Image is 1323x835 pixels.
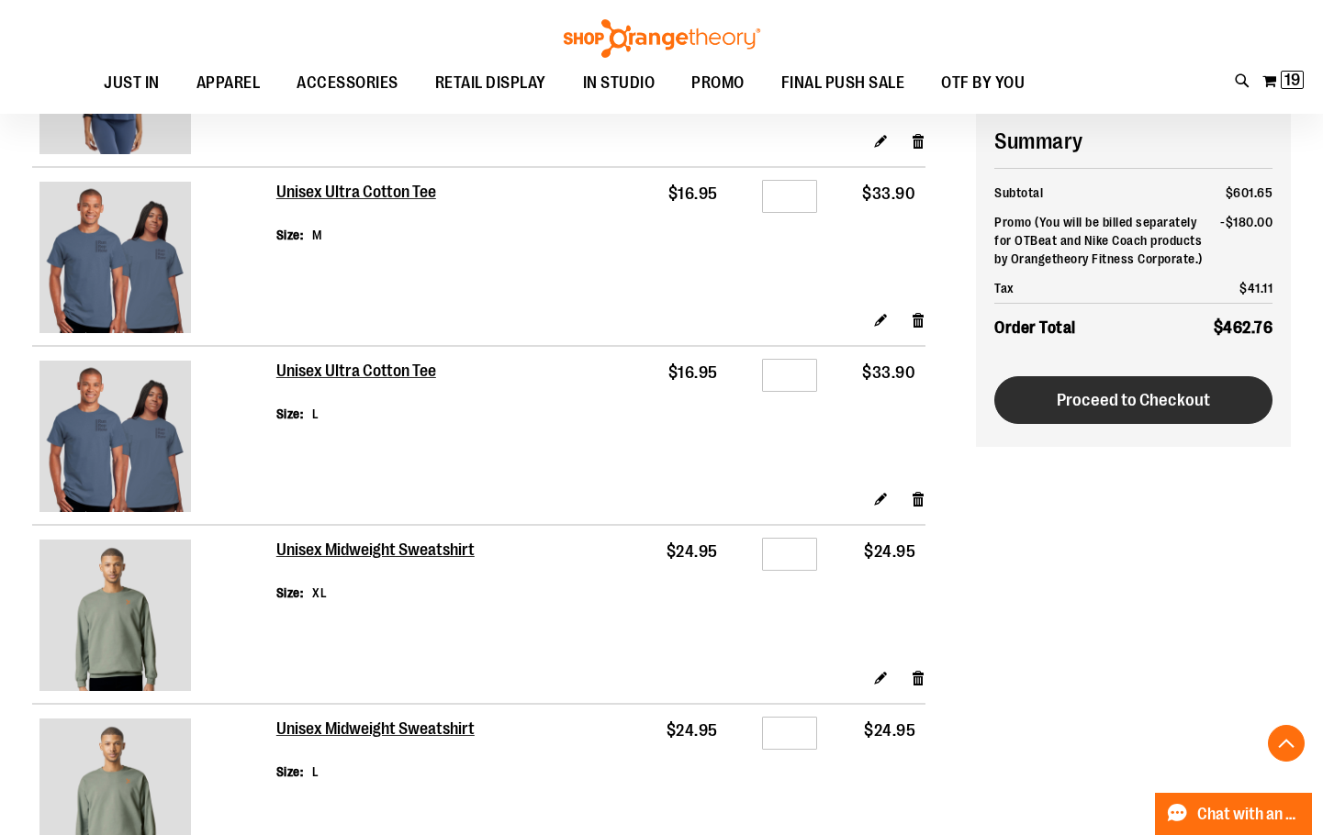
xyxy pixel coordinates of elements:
span: Chat with an Expert [1197,806,1301,823]
span: PROMO [691,62,745,104]
a: PROMO [673,62,763,105]
dt: Size [276,763,304,781]
span: $16.95 [668,184,718,203]
a: IN STUDIO [565,62,674,105]
span: 19 [1284,71,1300,89]
a: Unisex Ultra Cotton Tee [276,362,438,382]
span: JUST IN [104,62,160,104]
dt: Size [276,226,304,244]
dt: Size [276,584,304,602]
span: $16.95 [668,363,718,382]
a: Remove item [911,668,926,687]
a: Remove item [911,131,926,150]
a: OTF BY YOU [923,62,1043,105]
dd: XL [312,584,327,602]
a: Unisex Midweight Sweatshirt [39,540,269,696]
a: ACCESSORIES [278,62,417,105]
span: OTF BY YOU [941,62,1025,104]
a: RETAIL DISPLAY [417,62,565,105]
a: Remove item [911,489,926,508]
span: Proceed to Checkout [1057,390,1210,410]
a: Unisex Ultra Cotton Tee [276,183,438,203]
a: APPAREL [178,62,279,105]
dd: L [312,405,320,423]
span: $24.95 [667,542,718,561]
button: Back To Top [1268,725,1305,762]
span: $33.90 [862,184,915,203]
h2: Summary [994,126,1273,157]
button: Proceed to Checkout [994,376,1273,424]
dd: M [312,226,322,244]
span: (You will be billed separately for OTBeat and Nike Coach products by Orangetheory Fitness Corpora... [994,215,1203,266]
button: Chat with an Expert [1155,793,1313,835]
a: Unisex Midweight Sweatshirt [276,540,477,561]
span: $33.90 [862,363,915,382]
a: Unisex Midweight Sweatshirt [276,719,477,740]
img: Unisex Midweight Sweatshirt [39,540,191,691]
span: APPAREL [196,62,261,104]
img: Unisex Ultra Cotton Tee [39,182,191,333]
span: $24.95 [667,721,718,740]
span: -$180.00 [1220,215,1273,229]
dt: Size [276,405,304,423]
strong: Order Total [994,314,1076,340]
a: Unisex Ultra Cotton Tee [39,361,269,517]
img: Unisex Ultra Cotton Tee [39,361,191,512]
a: Unisex Ultra Cotton Tee [39,182,269,338]
th: Subtotal [994,178,1207,207]
th: Tax [994,273,1207,304]
span: $24.95 [864,542,915,561]
a: Remove item [911,310,926,329]
span: $601.65 [1226,185,1273,200]
span: RETAIL DISPLAY [435,62,546,104]
dd: L [312,763,320,781]
a: FINAL PUSH SALE [763,62,924,105]
span: ACCESSORIES [297,62,398,104]
span: $462.76 [1214,318,1273,337]
span: FINAL PUSH SALE [781,62,905,104]
span: IN STUDIO [583,62,656,104]
a: JUST IN [85,62,178,105]
span: $41.11 [1239,281,1273,295]
span: Promo [994,215,1032,229]
span: $24.95 [864,721,915,740]
img: Shop Orangetheory [561,19,763,58]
